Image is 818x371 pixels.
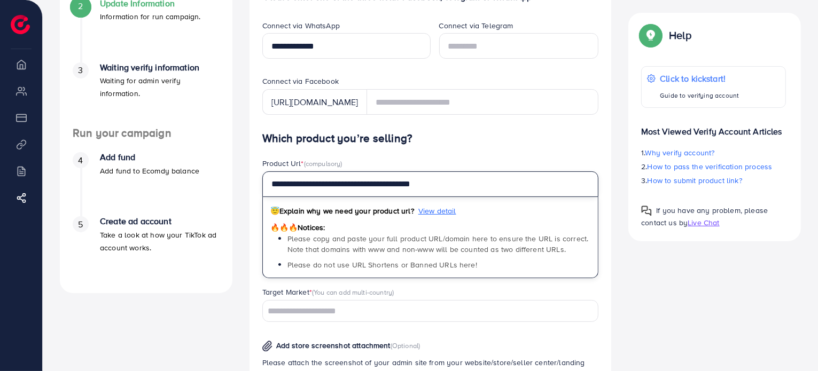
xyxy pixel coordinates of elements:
p: Help [669,29,691,42]
p: Take a look at how your TikTok ad account works. [100,228,220,254]
span: Please copy and paste your full product URL/domain here to ensure the URL is correct. Note that d... [287,233,589,255]
span: 5 [78,218,83,231]
p: Guide to verifying account [660,89,739,102]
span: How to submit product link? [648,175,742,186]
h4: Which product you’re selling? [262,132,599,145]
input: Search for option [264,303,585,320]
label: Connect via Facebook [262,76,339,86]
label: Connect via WhatsApp [262,20,340,31]
span: Why verify account? [645,147,715,158]
span: 🔥🔥🔥 [270,222,298,233]
p: Click to kickstart! [660,72,739,85]
iframe: Chat [773,323,810,363]
label: Connect via Telegram [439,20,513,31]
p: 2. [641,160,786,173]
span: Live Chat [688,217,719,228]
p: Waiting for admin verify information. [100,74,220,100]
h4: Waiting verify information [100,62,220,73]
li: Create ad account [60,216,232,280]
img: Popup guide [641,26,660,45]
p: 3. [641,174,786,187]
h4: Create ad account [100,216,220,226]
span: (compulsory) [304,159,342,168]
li: Waiting verify information [60,62,232,127]
span: Explain why we need your product url? [270,206,414,216]
span: View detail [418,206,456,216]
span: 3 [78,64,83,76]
label: Product Url [262,158,342,169]
p: Add fund to Ecomdy balance [100,164,199,177]
p: Information for run campaign. [100,10,201,23]
span: 4 [78,154,83,167]
h4: Add fund [100,152,199,162]
span: If you have any problem, please contact us by [641,205,768,228]
img: img [262,341,272,352]
label: Target Market [262,287,394,297]
p: 1. [641,146,786,159]
img: Popup guide [641,206,652,216]
span: Notices: [270,222,325,233]
span: Please do not use URL Shortens or Banned URLs here! [287,259,477,270]
span: 😇 [270,206,279,216]
span: How to pass the verification process [648,161,773,172]
p: Most Viewed Verify Account Articles [641,116,786,138]
div: [URL][DOMAIN_NAME] [262,89,367,115]
img: logo [11,15,30,34]
div: Search for option [262,300,599,322]
h4: Run your campaign [60,127,232,140]
span: Add store screenshot attachment [276,340,391,351]
li: Add fund [60,152,232,216]
span: (You can add multi-country) [312,287,394,297]
span: (Optional) [391,341,420,350]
